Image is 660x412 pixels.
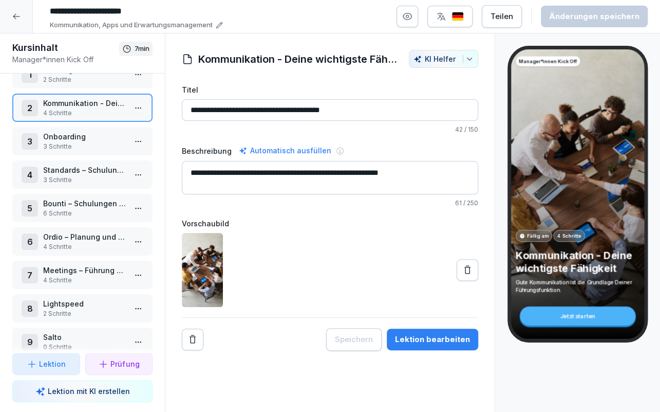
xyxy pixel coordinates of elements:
span: 42 [455,126,463,133]
div: 1 [22,66,38,83]
div: 5Bounti – Schulungen und Überblick über Wissenstand6 Schritte [12,194,153,222]
p: 3 Schritte [43,175,126,185]
div: 3 [22,133,38,150]
div: KI Helfer [413,55,474,63]
p: 0 Schritte [43,343,126,352]
button: Änderungen speichern [541,6,648,27]
p: Lightspeed [43,298,126,309]
div: 2Kommunikation - Deine wichtigste Fähigkeit4 Schritte [12,94,153,122]
p: 2 Schritte [43,309,126,318]
div: 1Führung - Deine Hauptaufgabe2 Schritte [12,60,153,88]
div: 7 [22,267,38,283]
div: 5 [22,200,38,217]
button: Lektion mit KI erstellen [12,380,153,402]
div: Jetzt starten [520,307,636,326]
h1: Kommunikation - Deine wichtigste Fähigkeit [198,51,399,67]
div: 4Standards – Schulung und Umsetzung3 Schritte [12,160,153,189]
button: Lektion [12,353,80,375]
label: Vorschaubild [182,218,478,229]
button: Lektion bearbeiten [387,329,478,350]
p: Standards – Schulung und Umsetzung [43,165,126,175]
label: Beschreibung [182,146,232,156]
p: Kommunikation, Apps und Erwartungsmanagement [50,20,213,30]
p: 4 Schritte [43,276,126,285]
p: / 150 [182,125,478,134]
div: Änderungen speichern [549,11,639,22]
button: Remove [182,329,203,350]
div: 2 [22,100,38,116]
div: 8Lightspeed2 Schritte [12,294,153,323]
p: Kommunikation - Deine wichtigste Fähigkeit [43,98,126,109]
button: Prüfung [85,353,153,375]
img: de.svg [451,12,464,22]
label: Titel [182,84,478,95]
button: KI Helfer [409,50,478,68]
p: 4 Schritte [43,109,126,118]
p: 4 Schritte [43,242,126,252]
p: Kommunikation - Deine wichtigste Fähigkeit [516,248,639,274]
img: vmgnchd5y66c2mtrmsnmsmb5.png [182,233,223,307]
p: 7 min [135,44,149,54]
p: Lektion [39,359,66,369]
p: Bounti – Schulungen und Überblick über Wissenstand [43,198,126,209]
p: / 250 [182,199,478,208]
div: 3Onboarding3 Schritte [12,127,153,155]
div: 4 [22,167,38,183]
div: Speichern [335,334,373,345]
p: Manager*innen Kick Off [12,54,119,65]
button: Teilen [482,5,522,28]
p: Manager*innen Kick Off [519,58,577,65]
div: 9Salto0 Schritte [12,328,153,356]
p: Prüfung [110,359,139,369]
div: Teilen [491,11,513,22]
div: Automatisch ausfüllen [237,145,333,157]
div: 6Ordio – Planung und Reporting4 Schritte [12,227,153,256]
div: Lektion bearbeiten [395,334,470,345]
p: Fällig am [526,232,548,239]
p: 3 Schritte [43,142,126,151]
div: 8 [22,300,38,317]
p: Gute Kommunikation ist die Grundlage Deiner Führungsfunktion. [516,278,639,293]
p: 4 Schritte [557,232,581,239]
p: Meetings – Führung und Information [43,265,126,276]
h1: Kursinhalt [12,42,119,54]
span: 61 [455,199,462,207]
div: 7Meetings – Führung und Information4 Schritte [12,261,153,289]
p: Onboarding [43,131,126,142]
p: Ordio – Planung und Reporting [43,231,126,242]
div: 6 [22,234,38,250]
div: 9 [22,334,38,350]
p: 2 Schritte [43,75,126,84]
p: Lektion mit KI erstellen [48,386,130,397]
button: Speichern [326,328,382,351]
p: Salto [43,332,126,343]
p: 6 Schritte [43,209,126,218]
